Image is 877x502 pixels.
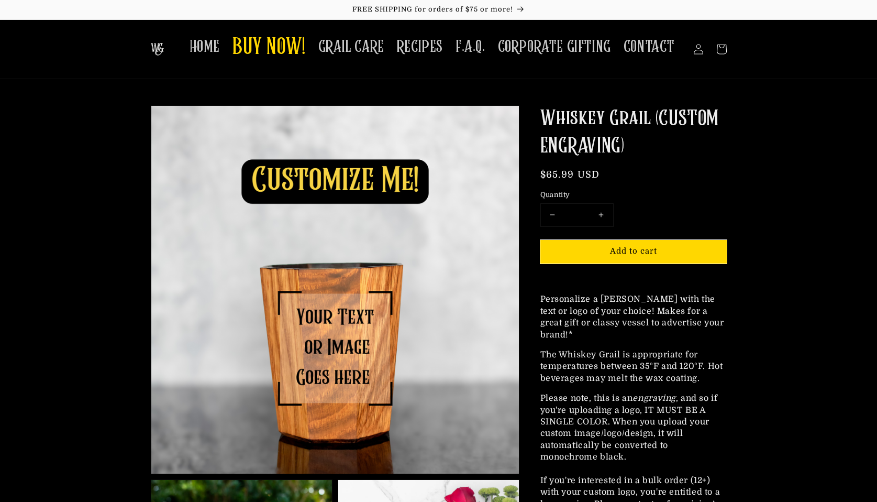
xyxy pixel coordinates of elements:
span: GRAIL CARE [318,37,384,57]
a: BUY NOW! [226,27,312,69]
em: engraving [632,394,675,403]
a: CORPORATE GIFTING [492,30,617,63]
a: CONTACT [617,30,681,63]
button: Add to cart [540,240,727,264]
a: HOME [183,30,226,63]
span: RECIPES [397,37,443,57]
label: Quantity [540,190,727,200]
span: F.A.Q. [456,37,485,57]
a: GRAIL CARE [312,30,391,63]
span: The Whiskey Grail is appropriate for temperatures between 35°F and 120°F. Hot beverages may melt ... [540,350,723,383]
h1: Whiskey Grail (CUSTOM ENGRAVING) [540,105,727,160]
a: F.A.Q. [449,30,492,63]
p: Personalize a [PERSON_NAME] with the text or logo of your choice! Makes for a great gift or class... [540,293,727,341]
span: CORPORATE GIFTING [498,37,611,57]
a: RECIPES [391,30,449,63]
span: CONTACT [624,37,675,57]
span: HOME [190,37,220,57]
img: The Whiskey Grail [151,43,164,56]
span: BUY NOW! [232,34,306,62]
p: FREE SHIPPING for orders of $75 or more! [10,5,867,14]
span: Add to cart [610,246,657,256]
span: $65.99 USD [540,169,600,180]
